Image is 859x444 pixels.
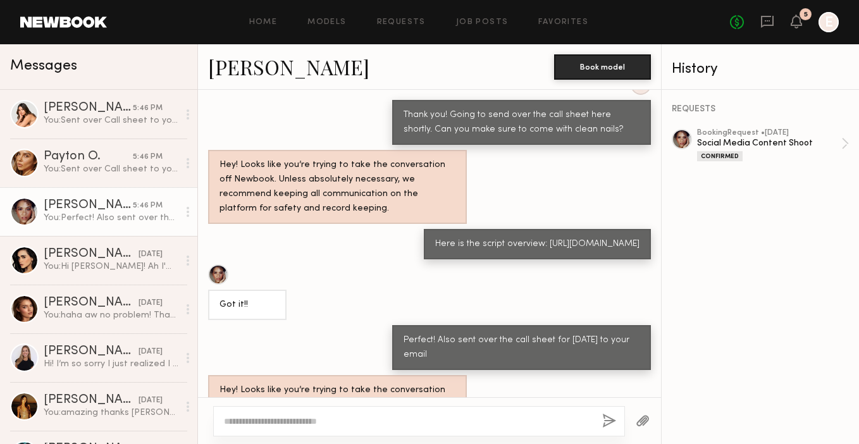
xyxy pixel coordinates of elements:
[44,345,139,358] div: [PERSON_NAME]
[44,212,178,224] div: You: Perfect! Also sent over the call sheet for [DATE] to your email
[538,18,588,27] a: Favorites
[219,298,275,312] div: Got it!!
[44,102,133,114] div: [PERSON_NAME]
[44,297,139,309] div: [PERSON_NAME]
[219,158,455,216] div: Hey! Looks like you’re trying to take the conversation off Newbook. Unless absolutely necessary, ...
[44,394,139,407] div: [PERSON_NAME]
[44,358,178,370] div: Hi! I’m so sorry I just realized I missed this message. Are you still looking for a creator? Woul...
[672,105,849,114] div: REQUESTS
[435,237,640,252] div: Here is the script overview: [URL][DOMAIN_NAME]
[44,163,178,175] div: You: Sent over Call sheet to your email :)
[697,129,849,161] a: bookingRequest •[DATE]Social Media Content ShootConfirmed
[804,11,808,18] div: 5
[44,199,133,212] div: [PERSON_NAME]
[697,129,841,137] div: booking Request • [DATE]
[133,200,163,212] div: 5:46 PM
[456,18,509,27] a: Job Posts
[139,297,163,309] div: [DATE]
[44,151,133,163] div: Payton O.
[219,383,455,441] div: Hey! Looks like you’re trying to take the conversation off Newbook. Unless absolutely necessary, ...
[672,62,849,77] div: History
[249,18,278,27] a: Home
[404,333,640,362] div: Perfect! Also sent over the call sheet for [DATE] to your email
[307,18,346,27] a: Models
[133,151,163,163] div: 5:46 PM
[139,395,163,407] div: [DATE]
[44,309,178,321] div: You: haha aw no problem! Thank you !
[133,102,163,114] div: 5:46 PM
[10,59,77,73] span: Messages
[44,261,178,273] div: You: Hi [PERSON_NAME]! Ah I'm so sorry for the delay. The shoot location was taking a bit longer ...
[377,18,426,27] a: Requests
[404,108,640,137] div: Thank you! Going to send over the call sheet here shortly. Can you make sure to come with clean n...
[139,249,163,261] div: [DATE]
[554,54,651,80] button: Book model
[819,12,839,32] a: E
[697,137,841,149] div: Social Media Content Shoot
[44,248,139,261] div: [PERSON_NAME]
[697,151,743,161] div: Confirmed
[44,407,178,419] div: You: amazing thanks [PERSON_NAME]! Will get that shipped to you
[554,61,651,71] a: Book model
[208,53,369,80] a: [PERSON_NAME]
[44,114,178,126] div: You: Sent over Call sheet to your email :)
[139,346,163,358] div: [DATE]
